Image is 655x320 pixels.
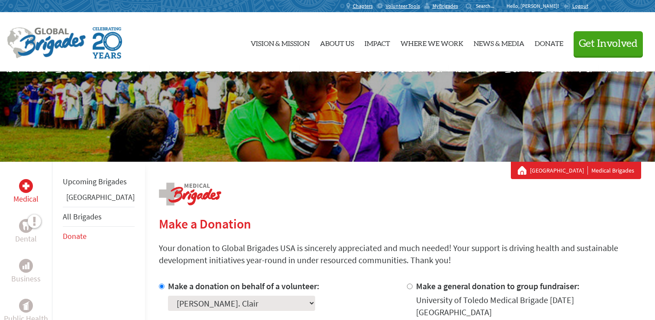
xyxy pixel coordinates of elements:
[530,166,588,175] a: [GEOGRAPHIC_DATA]
[400,20,463,65] a: Where We Work
[63,231,87,241] a: Donate
[7,27,86,59] img: Global Brigades Logo
[474,20,524,65] a: News & Media
[320,20,354,65] a: About Us
[159,183,221,206] img: logo-medical.png
[572,3,588,9] span: Logout
[386,3,420,10] span: Volunteer Tools
[63,172,135,191] li: Upcoming Brigades
[11,273,41,285] p: Business
[353,3,373,10] span: Chapters
[159,242,641,266] p: Your donation to Global Brigades USA is sincerely appreciated and much needed! Your support is dr...
[579,39,638,49] span: Get Involved
[416,281,580,291] label: Make a general donation to group fundraiser:
[168,281,319,291] label: Make a donation on behalf of a volunteer:
[13,193,39,205] p: Medical
[63,227,135,246] li: Donate
[507,3,563,10] p: Hello, [PERSON_NAME]!
[63,191,135,207] li: Guatemala
[13,179,39,205] a: MedicalMedical
[432,3,458,10] span: MyBrigades
[416,294,641,318] div: University of Toledo Medical Brigade [DATE] [GEOGRAPHIC_DATA]
[19,179,33,193] div: Medical
[63,212,102,222] a: All Brigades
[518,166,634,175] div: Medical Brigades
[63,207,135,227] li: All Brigades
[535,20,563,65] a: Donate
[563,3,588,10] a: Logout
[19,219,33,233] div: Dental
[159,216,641,232] h2: Make a Donation
[66,192,135,202] a: [GEOGRAPHIC_DATA]
[23,262,29,269] img: Business
[93,27,122,59] img: Global Brigades Celebrating 20 Years
[23,222,29,230] img: Dental
[574,31,643,56] button: Get Involved
[23,301,29,310] img: Public Health
[15,219,37,245] a: DentalDental
[11,259,41,285] a: BusinessBusiness
[63,176,127,186] a: Upcoming Brigades
[23,183,29,189] img: Medical
[19,299,33,313] div: Public Health
[251,20,310,65] a: Vision & Mission
[365,20,390,65] a: Impact
[19,259,33,273] div: Business
[476,3,500,9] input: Search...
[15,233,37,245] p: Dental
